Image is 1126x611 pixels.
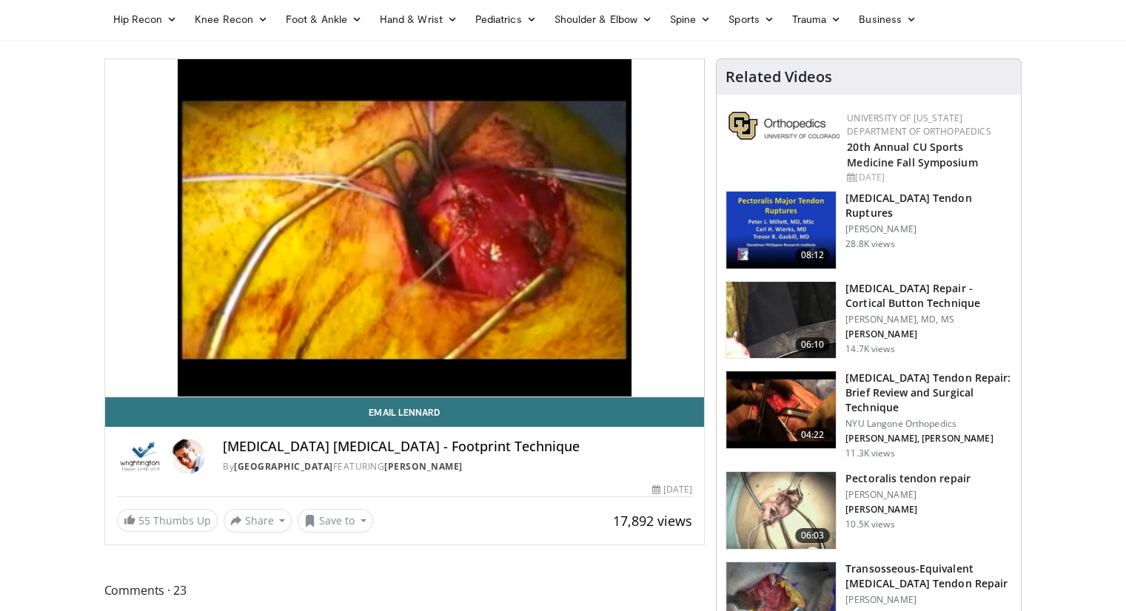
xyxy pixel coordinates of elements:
[845,191,1012,220] h3: [MEDICAL_DATA] Tendon Ruptures
[725,371,1012,459] a: 04:22 [MEDICAL_DATA] Tendon Repair: Brief Review and Surgical Technique NYU Langone Orthopedics [...
[847,140,977,169] a: 20th Annual CU Sports Medicine Fall Symposium
[845,471,970,486] h3: Pectoralis tendon repair
[104,4,187,34] a: Hip Recon
[845,448,894,459] p: 11.3K views
[847,171,1009,184] div: [DATE]
[726,371,836,448] img: E-HI8y-Omg85H4KX4xMDoxOmdtO40mAx.150x105_q85_crop-smart_upscale.jpg
[845,238,894,250] p: 28.8K views
[371,4,466,34] a: Hand & Wrist
[845,314,1012,325] p: [PERSON_NAME], MD, MS
[546,4,661,34] a: Shoulder & Elbow
[613,512,692,530] span: 17,892 views
[277,4,371,34] a: Foot & Ankle
[845,343,894,355] p: 14.7K views
[845,594,1012,606] p: [PERSON_NAME]
[720,4,783,34] a: Sports
[726,282,836,359] img: XzOTlMlQSGUnbGTX4xMDoxOjA4MTsiGN.150x105_q85_crop-smart_upscale.jpg
[105,59,705,397] video-js: Video Player
[845,223,1012,235] p: [PERSON_NAME]
[652,483,692,496] div: [DATE]
[845,281,1012,311] h3: [MEDICAL_DATA] Repair - Cortical Button Technique
[795,528,831,543] span: 06:03
[845,371,1012,415] h3: [MEDICAL_DATA] Tendon Repair: Brief Review and Surgical Technique
[845,328,1012,340] p: [PERSON_NAME]
[170,439,205,474] img: Avatar
[728,112,840,140] img: 355603a8-37da-49b6-856f-e00d7e9307d3.png.150x105_q85_autocrop_double_scale_upscale_version-0.2.png
[726,192,836,269] img: 159936_0000_1.png.150x105_q85_crop-smart_upscale.jpg
[845,561,1012,591] h3: Transosseous-Equivalent [MEDICAL_DATA] Tendon Repair
[783,4,851,34] a: Trauma
[850,4,925,34] a: Business
[725,281,1012,359] a: 06:10 [MEDICAL_DATA] Repair - Cortical Button Technique [PERSON_NAME], MD, MS [PERSON_NAME] 14.7K...
[224,509,292,533] button: Share
[795,428,831,442] span: 04:22
[234,460,333,473] a: [GEOGRAPHIC_DATA]
[725,471,1012,550] a: 06:03 Pectoralis tendon repair [PERSON_NAME] [PERSON_NAME] 10.5K views
[298,509,373,533] button: Save to
[725,191,1012,269] a: 08:12 [MEDICAL_DATA] Tendon Ruptures [PERSON_NAME] 28.8K views
[138,513,150,527] span: 55
[466,4,546,34] a: Pediatrics
[845,433,1012,445] p: [PERSON_NAME], [PERSON_NAME]
[223,460,692,473] div: By FEATURING
[726,472,836,549] img: 320463_0002_1.png.150x105_q85_crop-smart_upscale.jpg
[725,68,832,86] h4: Related Videos
[845,489,970,501] p: [PERSON_NAME]
[845,519,894,530] p: 10.5K views
[661,4,720,34] a: Spine
[105,397,705,427] a: Email Lennard
[845,418,1012,430] p: NYU Langone Orthopedics
[384,460,463,473] a: [PERSON_NAME]
[186,4,277,34] a: Knee Recon
[795,248,831,263] span: 08:12
[117,439,164,474] img: Wrightington Hospital
[847,112,991,138] a: University of [US_STATE] Department of Orthopaedics
[117,509,218,532] a: 55 Thumbs Up
[104,581,706,600] span: Comments 23
[223,439,692,455] h4: [MEDICAL_DATA] [MEDICAL_DATA] - Footprint Technique
[795,337,831,352] span: 06:10
[845,504,970,516] p: [PERSON_NAME]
